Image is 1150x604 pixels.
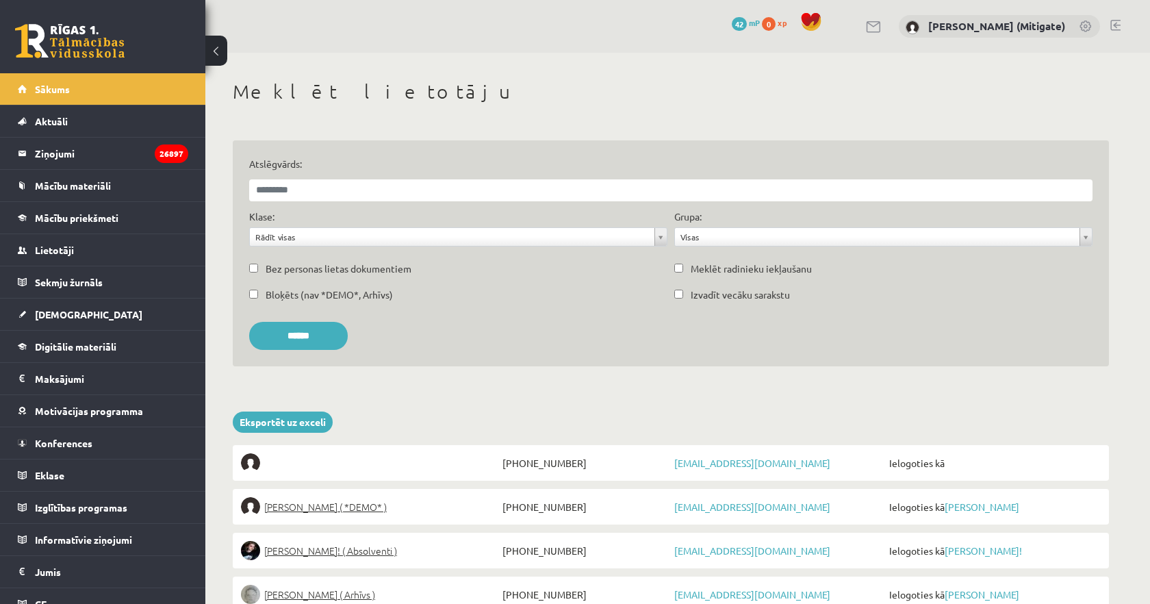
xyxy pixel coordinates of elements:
a: Jumis [18,556,188,588]
label: Bez personas lietas dokumentiem [266,262,411,276]
a: [PERSON_NAME]! [945,544,1022,557]
label: Atslēgvārds: [249,157,1092,171]
a: Konferences [18,427,188,459]
label: Meklēt radinieku iekļaušanu [691,262,812,276]
span: Ielogoties kā [886,453,1101,473]
a: Rīgas 1. Tālmācības vidusskola [15,24,125,58]
span: Konferences [35,437,92,449]
a: Motivācijas programma [18,395,188,427]
a: [DEMOGRAPHIC_DATA] [18,299,188,330]
a: Mācību materiāli [18,170,188,201]
span: [PERSON_NAME]! ( Absolventi ) [264,541,397,560]
span: Informatīvie ziņojumi [35,533,132,546]
a: [EMAIL_ADDRESS][DOMAIN_NAME] [674,501,830,513]
span: mP [749,17,760,28]
img: Sofija Anrio-Karlauska! [241,541,260,560]
span: Sekmju žurnāls [35,276,103,288]
span: Lietotāji [35,244,74,256]
a: [EMAIL_ADDRESS][DOMAIN_NAME] [674,457,830,469]
a: Ziņojumi26897 [18,138,188,169]
a: Mācību priekšmeti [18,202,188,234]
img: Vitālijs Viļums (Mitigate) [906,21,919,34]
a: Eklase [18,460,188,491]
label: Grupa: [674,210,702,224]
span: Ielogoties kā [886,497,1101,516]
label: Izvadīt vecāku sarakstu [691,288,790,302]
img: Elīna Elizabete Ancveriņa [241,497,260,516]
legend: Maksājumi [35,363,188,394]
a: [EMAIL_ADDRESS][DOMAIN_NAME] [674,544,830,557]
span: [PHONE_NUMBER] [499,541,671,560]
span: Jumis [35,566,61,578]
a: Sekmju žurnāls [18,266,188,298]
span: [PHONE_NUMBER] [499,453,671,473]
span: Aktuāli [35,115,68,127]
label: Klase: [249,210,274,224]
legend: Ziņojumi [35,138,188,169]
h1: Meklēt lietotāju [233,80,1109,103]
span: [PERSON_NAME] ( Arhīvs ) [264,585,375,604]
span: [PERSON_NAME] ( *DEMO* ) [264,497,387,516]
a: Maksājumi [18,363,188,394]
a: [PERSON_NAME] ( Arhīvs ) [241,585,499,604]
a: [PERSON_NAME] [945,501,1019,513]
a: [EMAIL_ADDRESS][DOMAIN_NAME] [674,588,830,601]
a: Aktuāli [18,105,188,137]
span: Mācību priekšmeti [35,212,118,224]
a: [PERSON_NAME]! ( Absolventi ) [241,541,499,560]
a: [PERSON_NAME] ( *DEMO* ) [241,497,499,516]
i: 26897 [155,144,188,163]
span: Izglītības programas [35,501,127,514]
span: xp [778,17,787,28]
label: Bloķēts (nav *DEMO*, Arhīvs) [266,288,393,302]
span: 0 [762,17,776,31]
a: 42 mP [732,17,760,28]
a: Sākums [18,73,188,105]
a: Eksportēt uz exceli [233,412,333,433]
a: Informatīvie ziņojumi [18,524,188,555]
span: [PHONE_NUMBER] [499,497,671,516]
span: Visas [680,228,1074,246]
span: Sākums [35,83,70,95]
a: Digitālie materiāli [18,331,188,362]
img: Lelde Braune [241,585,260,604]
a: 0 xp [762,17,793,28]
a: Visas [675,228,1092,246]
span: [DEMOGRAPHIC_DATA] [35,308,142,320]
span: Rādīt visas [255,228,649,246]
span: Ielogoties kā [886,541,1101,560]
a: [PERSON_NAME] [945,588,1019,601]
a: [PERSON_NAME] (Mitigate) [928,19,1065,33]
a: Lietotāji [18,234,188,266]
span: Mācību materiāli [35,179,111,192]
a: Rādīt visas [250,228,667,246]
span: Ielogoties kā [886,585,1101,604]
span: Motivācijas programma [35,405,143,417]
span: 42 [732,17,747,31]
span: Eklase [35,469,64,481]
a: Izglītības programas [18,492,188,523]
span: [PHONE_NUMBER] [499,585,671,604]
span: Digitālie materiāli [35,340,116,353]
